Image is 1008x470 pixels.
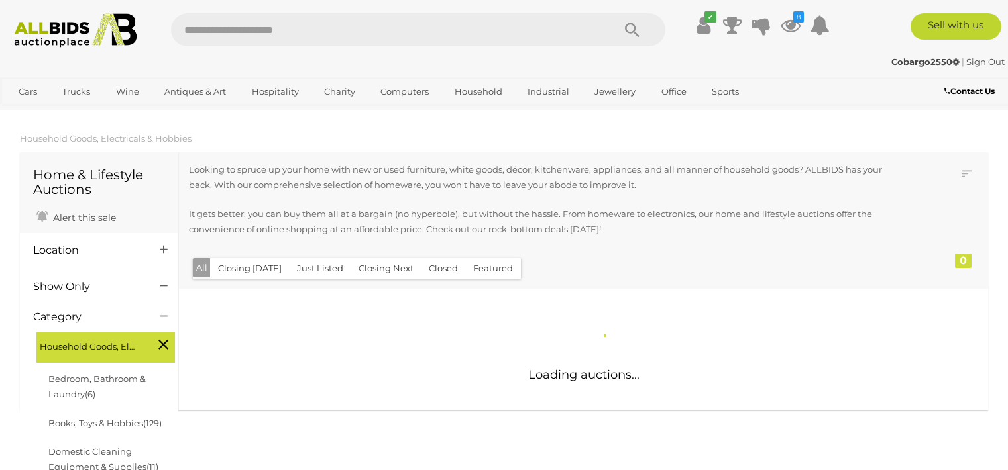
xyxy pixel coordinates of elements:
a: Contact Us [944,84,998,99]
a: Sign Out [966,56,1005,67]
a: Household Goods, Electricals & Hobbies [20,133,192,144]
span: (6) [85,389,95,399]
button: Closing Next [351,258,421,279]
a: Office [653,81,695,103]
a: Wine [107,81,148,103]
a: Computers [372,81,437,103]
a: ✔ [693,13,713,37]
img: Allbids.com.au [7,13,144,48]
button: Featured [465,258,521,279]
a: Household [446,81,511,103]
button: Search [599,13,665,46]
a: Antiques & Art [156,81,235,103]
p: It gets better: you can buy them all at a bargain (no hyperbole), but without the hassle. From ho... [189,207,903,238]
a: Alert this sale [33,207,119,226]
div: 0 [955,254,972,268]
a: Sell with us [911,13,1001,40]
button: Just Listed [289,258,351,279]
button: All [193,258,211,277]
i: 8 [793,11,804,23]
h1: Home & Lifestyle Auctions [33,167,165,197]
i: ✔ [704,11,716,23]
a: Hospitality [243,81,308,103]
a: [GEOGRAPHIC_DATA] [10,103,121,124]
button: Closing [DATE] [210,258,290,279]
a: Trucks [54,81,99,103]
b: Contact Us [944,86,995,96]
span: Household Goods, Electricals & Hobbies [40,336,139,354]
a: Bedroom, Bathroom & Laundry(6) [48,373,146,399]
span: Alert this sale [50,212,116,224]
a: Books, Toys & Hobbies(129) [48,418,162,428]
a: 8 [781,13,801,37]
a: Cars [10,81,46,103]
a: Jewellery [586,81,644,103]
a: Sports [703,81,748,103]
a: Cobargo2550 [891,56,962,67]
a: Charity [315,81,364,103]
strong: Cobargo2550 [891,56,960,67]
a: Industrial [519,81,578,103]
span: Loading auctions... [528,367,640,382]
h4: Category [33,311,140,323]
h4: Location [33,244,140,256]
span: | [962,56,964,67]
span: (129) [143,418,162,428]
p: Looking to spruce up your home with new or used furniture, white goods, décor, kitchenware, appli... [189,162,903,193]
button: Closed [421,258,466,279]
h4: Show Only [33,281,140,293]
